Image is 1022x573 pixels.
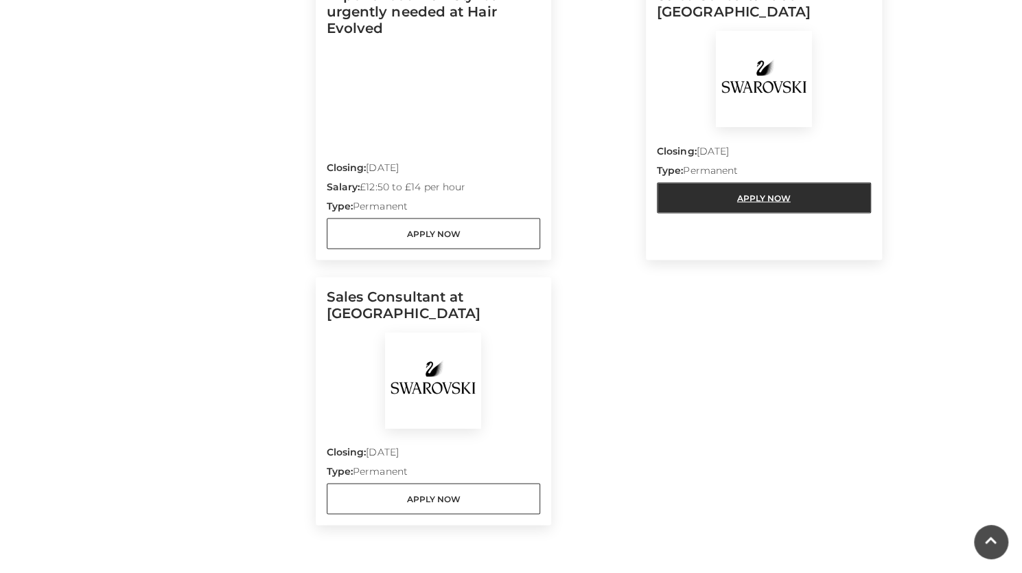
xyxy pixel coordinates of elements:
strong: Type: [657,164,683,176]
p: [DATE] [657,144,871,163]
h5: Sales Consultant at [GEOGRAPHIC_DATA] [327,288,541,332]
img: Swarovski [716,31,812,127]
a: Apply Now [327,483,541,514]
strong: Closing: [327,161,367,173]
p: Permanent [657,163,871,182]
img: Swarovski [385,332,481,428]
strong: Type: [327,199,353,212]
strong: Salary: [327,180,360,192]
strong: Closing: [657,144,697,157]
strong: Closing: [327,445,367,458]
p: [DATE] [327,160,541,179]
p: Permanent [327,464,541,483]
a: Apply Now [657,182,871,213]
a: Apply Now [327,218,541,249]
strong: Type: [327,464,353,477]
p: Permanent [327,199,541,218]
p: [DATE] [327,445,541,464]
p: £12:50 to £14 per hour [327,179,541,199]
